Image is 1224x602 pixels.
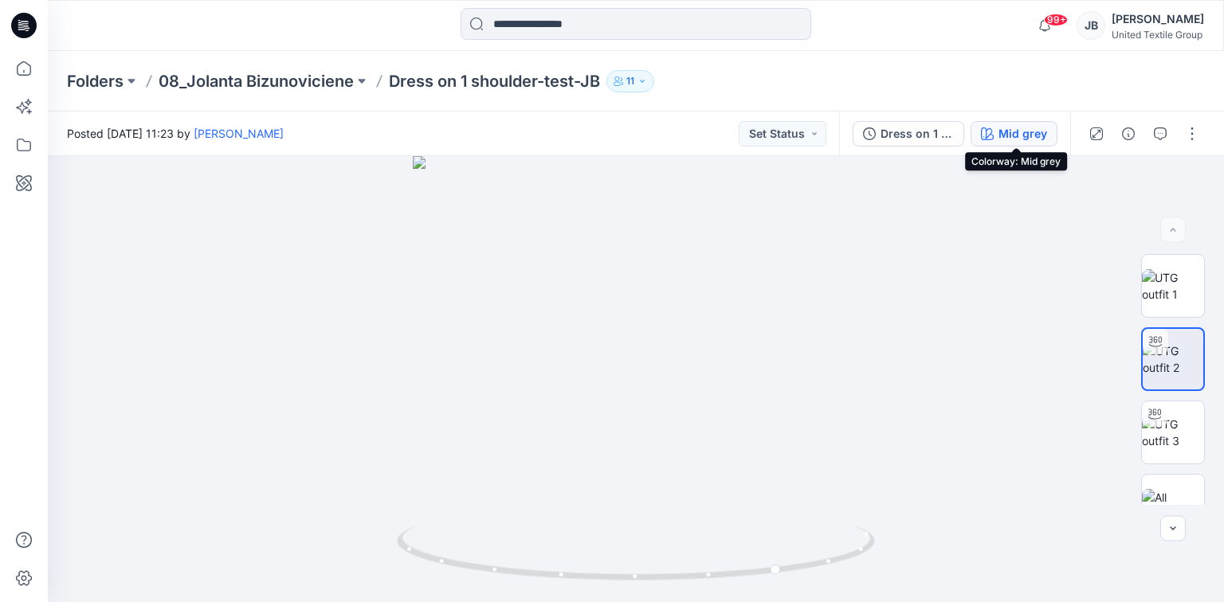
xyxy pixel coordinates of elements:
img: All colorways [1142,489,1204,522]
button: Details [1116,121,1141,147]
div: Mid grey [998,125,1047,143]
div: JB [1077,11,1105,40]
a: 08_Jolanta Bizunoviciene [159,70,354,92]
p: 11 [626,72,634,90]
a: Folders [67,70,124,92]
div: Dress on 1 shoulder-test-JB [881,125,954,143]
a: [PERSON_NAME] [194,127,284,140]
div: United Textile Group [1112,29,1204,41]
p: Dress on 1 shoulder-test-JB [389,70,600,92]
button: Dress on 1 shoulder-test-JB [853,121,964,147]
button: 11 [606,70,654,92]
span: Posted [DATE] 11:23 by [67,125,284,142]
img: UTG outfit 1 [1142,269,1204,303]
img: UTG outfit 2 [1143,342,1203,376]
div: [PERSON_NAME] [1112,10,1204,29]
button: Mid grey [971,121,1057,147]
img: UTG outfit 3 [1142,416,1204,449]
span: 99+ [1044,14,1068,26]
